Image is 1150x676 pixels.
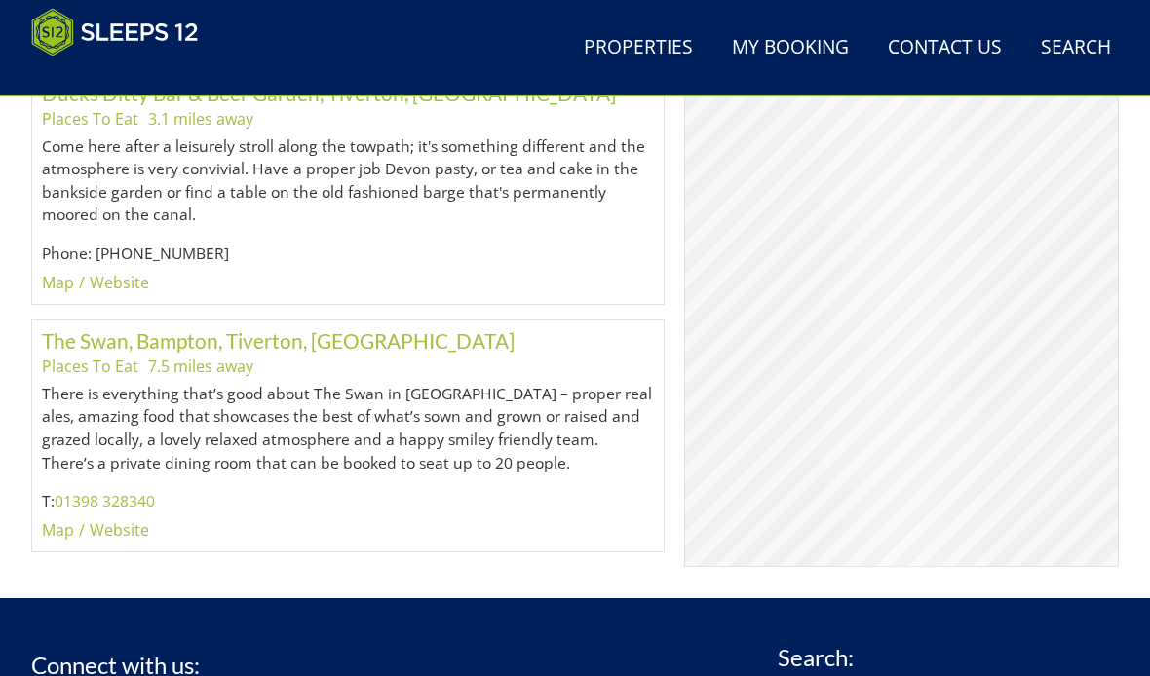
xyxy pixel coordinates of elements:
[576,26,701,70] a: Properties
[42,108,138,130] a: Places To Eat
[42,135,654,227] p: Come here after a leisurely stroll along the towpath; it's something different and the atmosphere...
[21,68,226,85] iframe: Customer reviews powered by Trustpilot
[148,355,253,378] li: 7.5 miles away
[42,519,74,541] a: Map
[42,328,515,353] a: The Swan, Bampton, Tiverton, [GEOGRAPHIC_DATA]
[724,26,857,70] a: My Booking
[42,383,654,474] p: There is everything that’s good about The Swan in [GEOGRAPHIC_DATA] – proper real ales, amazing f...
[42,272,74,293] a: Map
[778,645,1119,670] h3: Search:
[42,243,654,266] p: Phone: [PHONE_NUMBER]
[31,8,199,56] img: Sleeps 12
[55,490,155,511] a: 01398 328340
[880,26,1010,70] a: Contact Us
[90,519,149,541] a: Website
[42,490,654,513] p: T:
[148,107,253,131] li: 3.1 miles away
[42,356,138,377] a: Places To Eat
[90,272,149,293] a: Website
[1033,26,1119,70] a: Search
